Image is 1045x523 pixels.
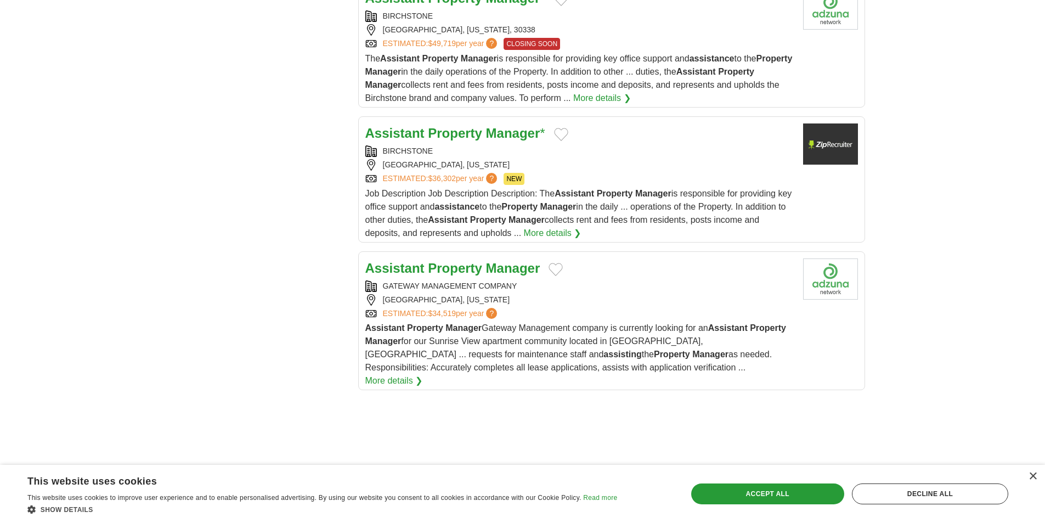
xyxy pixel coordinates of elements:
[365,323,405,333] strong: Assistant
[365,189,792,238] span: Job Description Job Description Description: The is responsible for providing key office support ...
[486,261,540,275] strong: Manager
[365,54,793,103] span: The is responsible for providing key office support and to the in the daily operations of the Pro...
[486,38,497,49] span: ?
[383,38,500,50] a: ESTIMATED:$49,719per year?
[603,350,641,359] strong: assisting
[365,126,545,140] a: Assistant Property Manager*
[461,54,497,63] strong: Manager
[422,54,459,63] strong: Property
[692,350,728,359] strong: Manager
[27,494,581,502] span: This website uses cookies to improve user experience and to enable personalised advertising. By u...
[365,67,402,76] strong: Manager
[380,54,420,63] strong: Assistant
[555,189,594,198] strong: Assistant
[428,309,456,318] span: $34,519
[27,471,590,488] div: This website uses cookies
[524,227,581,240] a: More details ❯
[554,128,568,141] button: Add to favorite jobs
[852,483,1008,504] div: Decline all
[486,173,497,184] span: ?
[708,323,748,333] strong: Assistant
[756,54,793,63] strong: Property
[597,189,633,198] strong: Property
[365,280,794,292] div: GATEWAY MANAGEMENT COMPANY
[365,80,402,89] strong: Manager
[365,336,402,346] strong: Manager
[750,323,786,333] strong: Property
[486,126,540,140] strong: Manager
[445,323,482,333] strong: Manager
[1029,473,1037,481] div: Close
[501,202,538,211] strong: Property
[803,123,858,165] img: Company logo
[428,215,467,224] strong: Assistant
[803,258,858,300] img: Company logo
[41,506,93,514] span: Show details
[365,10,794,22] div: BIRCHSTONE
[428,126,482,140] strong: Property
[428,261,482,275] strong: Property
[691,483,844,504] div: Accept all
[365,126,425,140] strong: Assistant
[365,159,794,171] div: [GEOGRAPHIC_DATA], [US_STATE]
[365,145,794,157] div: BIRCHSTONE
[470,215,506,224] strong: Property
[690,54,735,63] strong: assistance
[365,261,425,275] strong: Assistant
[27,504,617,515] div: Show details
[428,174,456,183] span: $36,302
[504,38,560,50] span: CLOSING SOON
[573,92,631,105] a: More details ❯
[365,294,794,306] div: [GEOGRAPHIC_DATA], [US_STATE]
[635,189,671,198] strong: Manager
[583,494,617,502] a: Read more, opens a new window
[676,67,716,76] strong: Assistant
[383,173,500,185] a: ESTIMATED:$36,302per year?
[549,263,563,276] button: Add to favorite jobs
[383,308,500,319] a: ESTIMATED:$34,519per year?
[407,323,443,333] strong: Property
[486,308,497,319] span: ?
[365,261,540,275] a: Assistant Property Manager
[540,202,577,211] strong: Manager
[365,24,794,36] div: [GEOGRAPHIC_DATA], [US_STATE], 30338
[365,374,423,387] a: More details ❯
[504,173,524,185] span: NEW
[718,67,754,76] strong: Property
[509,215,545,224] strong: Manager
[428,39,456,48] span: $49,719
[654,350,690,359] strong: Property
[365,323,786,372] span: Gateway Management company is currently looking for an for our Sunrise View apartment community l...
[434,202,479,211] strong: assistance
